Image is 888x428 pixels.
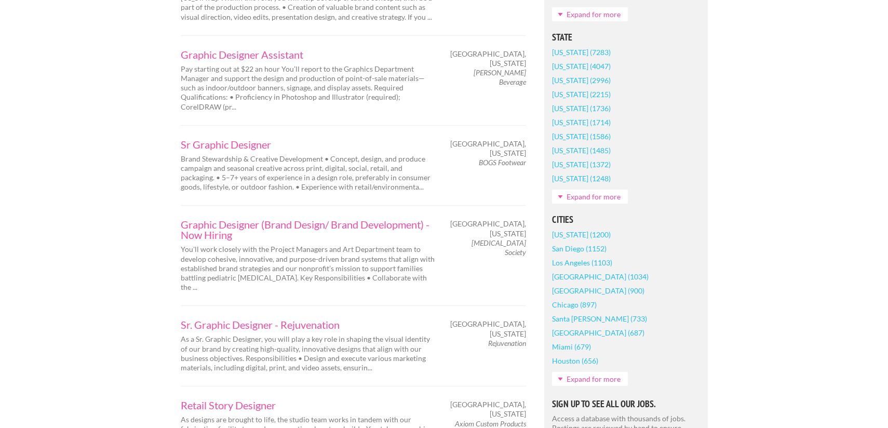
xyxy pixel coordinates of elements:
[552,7,628,21] a: Expand for more
[552,298,597,312] a: Chicago (897)
[181,139,435,150] a: Sr Graphic Designer
[552,115,611,129] a: [US_STATE] (1714)
[552,256,612,270] a: Los Angeles (1103)
[474,68,526,86] em: [PERSON_NAME] Beverage
[552,399,700,409] h5: Sign Up to See All Our Jobs.
[181,319,435,330] a: Sr. Graphic Designer - Rejuvenation
[552,143,611,157] a: [US_STATE] (1485)
[181,400,435,410] a: Retail Story Designer
[181,154,435,192] p: Brand Stewardship & Creative Development • Concept, design, and produce campaign and seasonal cre...
[450,139,526,158] span: [GEOGRAPHIC_DATA], [US_STATE]
[552,157,611,171] a: [US_STATE] (1372)
[552,73,611,87] a: [US_STATE] (2996)
[450,49,526,68] span: [GEOGRAPHIC_DATA], [US_STATE]
[181,335,435,372] p: As a Sr. Graphic Designer, you will play a key role in shaping the visual identity of our brand b...
[479,158,526,167] em: BOGS Footwear
[552,190,628,204] a: Expand for more
[552,101,611,115] a: [US_STATE] (1736)
[552,228,611,242] a: [US_STATE] (1200)
[181,245,435,292] p: You'll work closely with the Project Managers and Art Department team to develop cohesive, innova...
[181,49,435,60] a: Graphic Designer Assistant
[552,270,649,284] a: [GEOGRAPHIC_DATA] (1034)
[181,64,435,112] p: Pay starting out at $22 an hour You’ll report to the Graphics Department Manager and support the ...
[455,419,526,428] em: Axiom Custom Products
[552,45,611,59] a: [US_STATE] (7283)
[450,219,526,238] span: [GEOGRAPHIC_DATA], [US_STATE]
[552,284,644,298] a: [GEOGRAPHIC_DATA] (900)
[472,238,526,257] em: [MEDICAL_DATA] Society
[552,326,644,340] a: [GEOGRAPHIC_DATA] (687)
[552,87,611,101] a: [US_STATE] (2215)
[488,339,526,347] em: Rejuvenation
[552,59,611,73] a: [US_STATE] (4047)
[552,372,628,386] a: Expand for more
[450,400,526,419] span: [GEOGRAPHIC_DATA], [US_STATE]
[552,340,591,354] a: Miami (679)
[552,33,700,42] h5: State
[552,354,598,368] a: Houston (656)
[552,171,611,185] a: [US_STATE] (1248)
[181,219,435,240] a: Graphic Designer (Brand Design/ Brand Development) - Now Hiring
[552,242,607,256] a: San Diego (1152)
[552,129,611,143] a: [US_STATE] (1586)
[450,319,526,338] span: [GEOGRAPHIC_DATA], [US_STATE]
[552,312,647,326] a: Santa [PERSON_NAME] (733)
[552,215,700,224] h5: Cities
